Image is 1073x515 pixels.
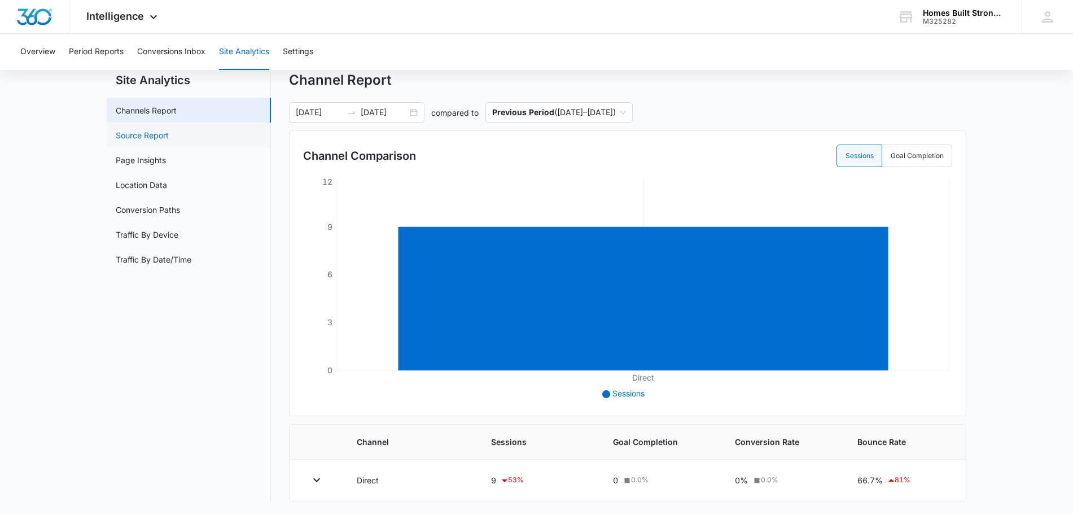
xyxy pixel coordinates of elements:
div: 9 [491,474,586,487]
div: 81 % [887,474,910,487]
input: End date [361,106,408,119]
tspan: 3 [327,317,332,327]
button: Overview [20,34,55,70]
button: Settings [283,34,313,70]
span: Sessions [612,389,645,398]
tspan: Direct [632,373,654,382]
a: Source Report [116,129,169,141]
div: 0.0 % [622,475,649,485]
td: Direct [343,460,478,501]
button: Toggle Row Expanded [308,471,326,489]
label: Sessions [836,145,882,167]
div: 66.7% [857,474,948,487]
div: 0.0 % [752,475,778,485]
div: account name [923,8,1005,18]
button: Period Reports [69,34,124,70]
div: account id [923,18,1005,25]
h3: Channel Comparison [303,147,416,164]
button: Conversions Inbox [137,34,205,70]
span: Bounce Rate [857,436,948,448]
tspan: 12 [322,177,332,186]
a: Traffic By Date/Time [116,254,191,265]
a: Traffic By Device [116,229,178,241]
a: Page Insights [116,154,166,166]
span: ( [DATE] – [DATE] ) [492,103,626,122]
p: Previous Period [492,107,554,117]
span: swap-right [347,108,356,117]
a: Location Data [116,179,167,191]
span: to [347,108,356,117]
div: 0 [613,474,708,486]
span: Channel [357,436,464,448]
div: 53 % [500,474,524,487]
span: Conversion Rate [735,436,830,448]
span: Intelligence [86,10,144,22]
a: Channels Report [116,104,177,116]
input: Start date [296,106,343,119]
div: 0% [735,474,830,486]
tspan: 0 [327,365,332,375]
h1: Channel Report [289,72,391,89]
tspan: 9 [327,222,332,232]
span: Goal Completion [613,436,708,448]
button: Site Analytics [219,34,269,70]
a: Conversion Paths [116,204,180,216]
label: Goal Completion [882,145,952,167]
tspan: 6 [327,269,332,279]
h2: Site Analytics [107,72,271,89]
span: Sessions [491,436,586,448]
p: compared to [431,107,479,119]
